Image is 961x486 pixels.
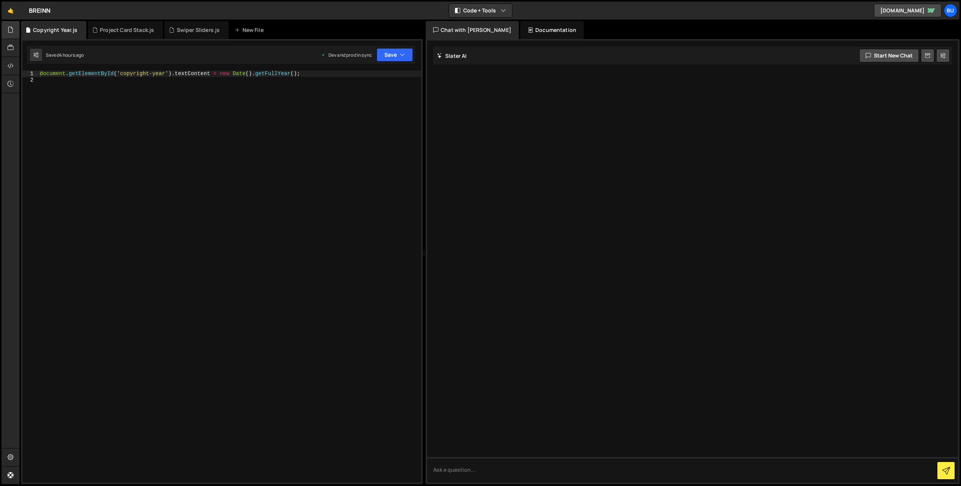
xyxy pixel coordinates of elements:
a: [DOMAIN_NAME] [874,4,941,17]
button: Code + Tools [449,4,512,17]
div: Project Card Stack.js [100,26,154,34]
div: Chat with [PERSON_NAME] [426,21,519,39]
a: Bu [944,4,957,17]
div: 1 [23,71,38,77]
div: Copyright Year.js [33,26,77,34]
div: Documentation [520,21,584,39]
button: Save [377,48,413,62]
button: Start new chat [859,49,919,62]
div: Swiper Sliders.js [177,26,220,34]
div: Dev and prod in sync [321,52,372,58]
div: 2 [23,77,38,83]
div: New File [235,26,266,34]
div: BREINN [29,6,50,15]
div: 4 hours ago [59,52,84,58]
a: 🤙 [2,2,20,20]
div: Saved [46,52,84,58]
h2: Slater AI [437,52,467,59]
